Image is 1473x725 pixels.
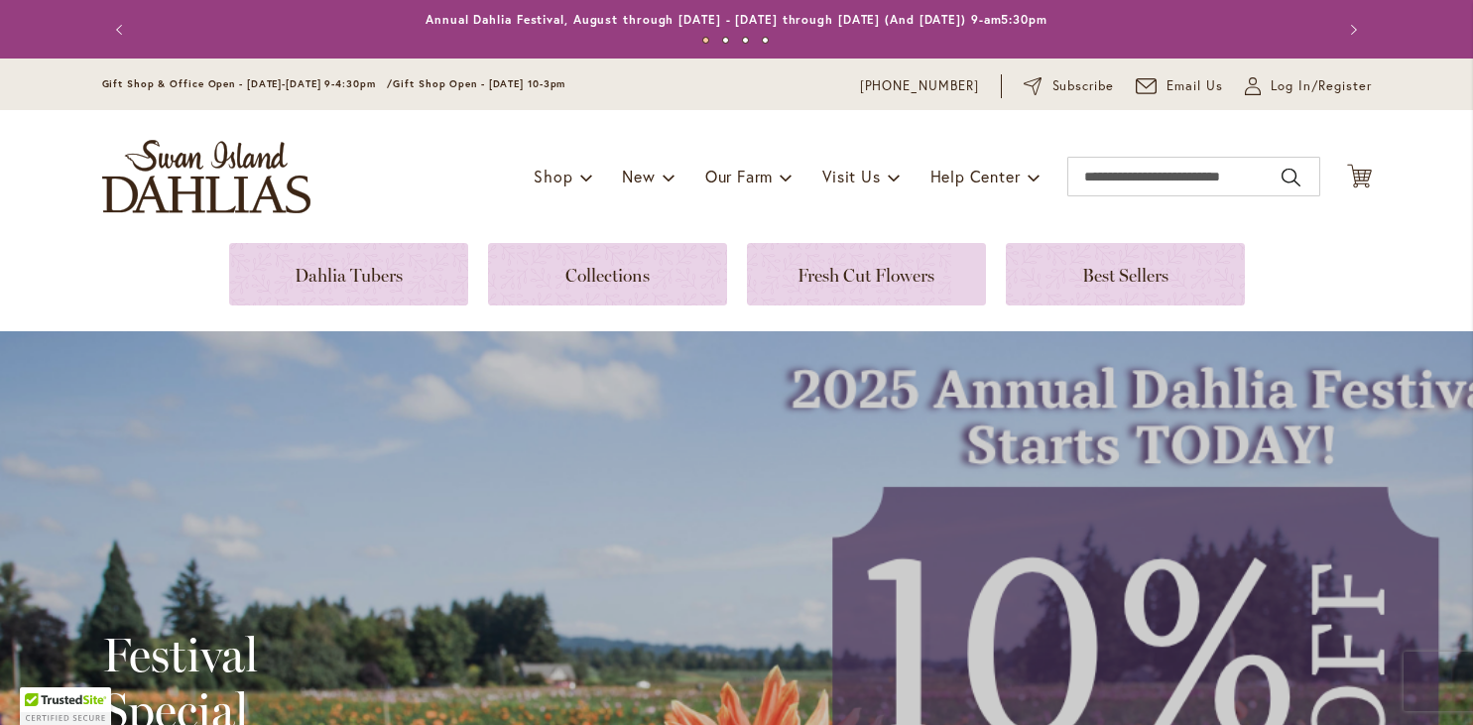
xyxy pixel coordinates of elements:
span: Subscribe [1052,76,1115,96]
span: Visit Us [822,166,880,186]
button: 3 of 4 [742,37,749,44]
button: 2 of 4 [722,37,729,44]
span: Email Us [1166,76,1223,96]
span: Shop [534,166,572,186]
a: Annual Dahlia Festival, August through [DATE] - [DATE] through [DATE] (And [DATE]) 9-am5:30pm [426,12,1047,27]
span: Log In/Register [1271,76,1372,96]
span: Gift Shop & Office Open - [DATE]-[DATE] 9-4:30pm / [102,77,394,90]
a: Email Us [1136,76,1223,96]
button: Next [1332,10,1372,50]
button: Previous [102,10,142,50]
a: [PHONE_NUMBER] [860,76,980,96]
span: Our Farm [705,166,773,186]
a: store logo [102,140,310,213]
span: Gift Shop Open - [DATE] 10-3pm [393,77,565,90]
a: Log In/Register [1245,76,1372,96]
a: Subscribe [1024,76,1114,96]
span: New [622,166,655,186]
button: 1 of 4 [702,37,709,44]
span: Help Center [930,166,1021,186]
button: 4 of 4 [762,37,769,44]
